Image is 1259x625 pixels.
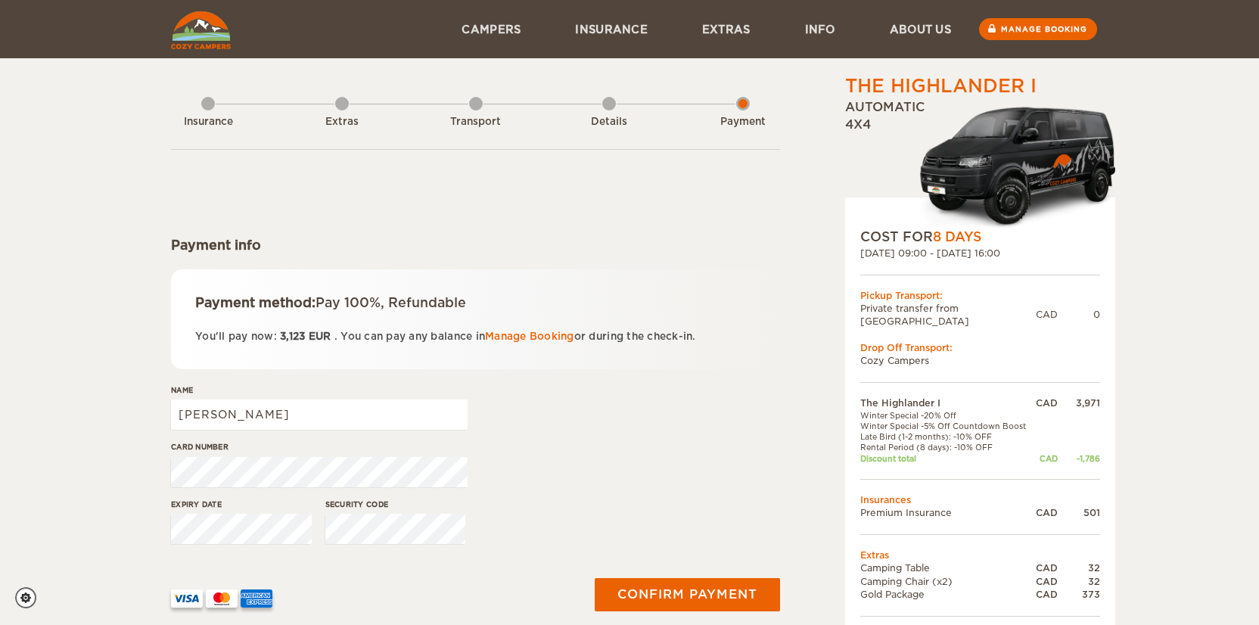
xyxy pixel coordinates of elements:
[860,575,1033,588] td: Camping Chair (x2)
[860,588,1033,601] td: Gold Package
[316,295,466,310] span: Pay 100%, Refundable
[195,328,756,345] p: You'll pay now: . You can pay any balance in or during the check-in.
[1058,506,1100,519] div: 501
[206,589,238,608] img: mastercard
[195,294,756,312] div: Payment method:
[1033,575,1058,588] div: CAD
[485,331,574,342] a: Manage Booking
[860,442,1033,452] td: Rental Period (8 days): -10% OFF
[171,499,312,510] label: Expiry date
[280,331,305,342] span: 3,123
[1058,561,1100,574] div: 32
[325,499,466,510] label: Security code
[1058,588,1100,601] div: 373
[171,384,468,396] label: Name
[1058,575,1100,588] div: 32
[595,578,780,611] button: Confirm payment
[860,410,1033,421] td: Winter Special -20% Off
[933,229,981,244] span: 8 Days
[860,506,1033,519] td: Premium Insurance
[1058,308,1100,321] div: 0
[860,289,1100,302] div: Pickup Transport:
[171,441,468,452] label: Card number
[979,18,1097,40] a: Manage booking
[1033,561,1058,574] div: CAD
[1033,396,1058,409] div: CAD
[860,302,1036,328] td: Private transfer from [GEOGRAPHIC_DATA]
[171,589,203,608] img: VISA
[166,115,250,129] div: Insurance
[701,115,785,129] div: Payment
[860,341,1100,354] div: Drop Off Transport:
[845,99,1115,228] div: Automatic 4x4
[860,396,1033,409] td: The Highlander I
[845,73,1037,99] div: The Highlander I
[241,589,272,608] img: AMEX
[1058,453,1100,464] div: -1,786
[860,247,1100,260] div: [DATE] 09:00 - [DATE] 16:00
[1036,308,1058,321] div: CAD
[1058,396,1100,409] div: 3,971
[171,236,780,254] div: Payment info
[434,115,518,129] div: Transport
[1033,506,1058,519] div: CAD
[15,587,46,608] a: Cookie settings
[860,549,1100,561] td: Extras
[300,115,384,129] div: Extras
[309,331,331,342] span: EUR
[860,354,1100,367] td: Cozy Campers
[860,493,1100,506] td: Insurances
[860,561,1033,574] td: Camping Table
[567,115,651,129] div: Details
[171,11,231,49] img: Cozy Campers
[1033,453,1058,464] div: CAD
[860,421,1033,431] td: Winter Special -5% Off Countdown Boost
[906,104,1115,228] img: Cozy-3.png
[860,228,1100,246] div: COST FOR
[860,431,1033,442] td: Late Bird (1-2 months): -10% OFF
[1033,588,1058,601] div: CAD
[860,453,1033,464] td: Discount total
